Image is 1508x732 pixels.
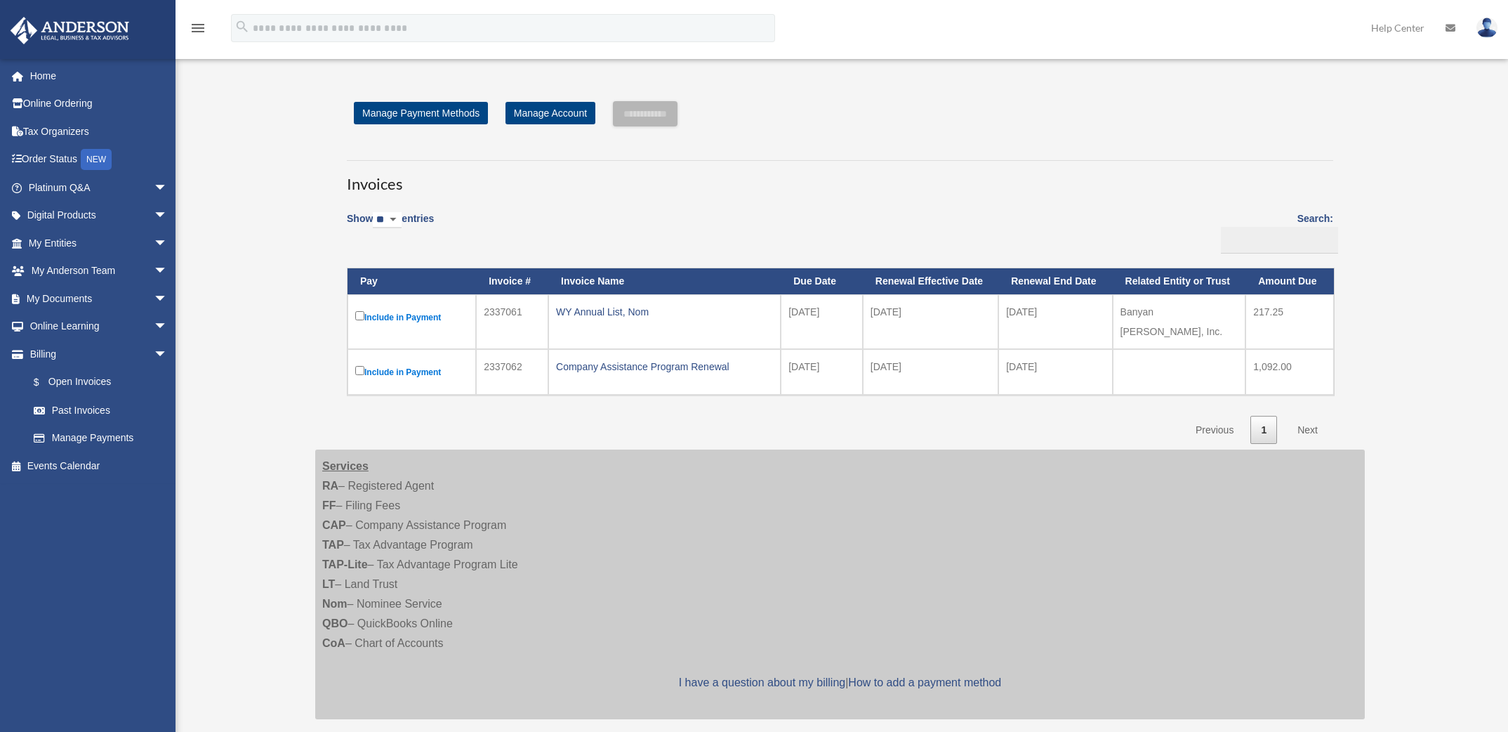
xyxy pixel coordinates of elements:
[347,160,1333,195] h3: Invoices
[315,450,1365,719] div: – Registered Agent – Filing Fees – Company Assistance Program – Tax Advantage Program – Tax Advan...
[355,308,468,326] label: Include in Payment
[1245,349,1334,395] td: 1,092.00
[373,212,402,228] select: Showentries
[10,313,189,341] a: Online Learningarrow_drop_down
[1245,268,1334,294] th: Amount Due: activate to sort column ascending
[863,349,998,395] td: [DATE]
[998,294,1112,349] td: [DATE]
[154,229,182,258] span: arrow_drop_down
[10,285,189,313] a: My Documentsarrow_drop_down
[154,257,182,286] span: arrow_drop_down
[505,102,595,124] a: Manage Account
[322,539,344,551] strong: TAP
[154,174,182,202] span: arrow_drop_down
[20,424,182,452] a: Manage Payments
[848,677,1001,688] a: How to add a payment method
[322,598,348,610] strong: Nom
[322,480,338,492] strong: RA
[1476,18,1497,38] img: User Pic
[10,62,189,90] a: Home
[355,363,468,381] label: Include in Payment
[1221,227,1338,254] input: Search:
[355,311,364,320] input: Include in Payment
[10,90,189,118] a: Online Ordering
[322,460,369,472] strong: Services
[998,268,1112,294] th: Renewal End Date: activate to sort column ascending
[234,19,250,34] i: search
[1216,210,1333,254] label: Search:
[781,294,863,349] td: [DATE]
[10,229,189,257] a: My Entitiesarrow_drop_down
[10,145,189,174] a: Order StatusNEW
[355,366,364,375] input: Include in Payment
[781,268,863,294] th: Due Date: activate to sort column ascending
[154,340,182,369] span: arrow_drop_down
[20,368,175,397] a: $Open Invoices
[322,499,336,511] strong: FF
[20,396,182,424] a: Past Invoices
[10,202,189,230] a: Digital Productsarrow_drop_down
[10,117,189,145] a: Tax Organizers
[1250,416,1277,445] a: 1
[1287,416,1328,445] a: Next
[998,349,1112,395] td: [DATE]
[679,677,845,688] a: I have a question about my billing
[10,257,189,285] a: My Anderson Teamarrow_drop_down
[154,313,182,341] span: arrow_drop_down
[476,349,548,395] td: 2337062
[6,17,133,44] img: Anderson Advisors Platinum Portal
[1113,294,1246,349] td: Banyan [PERSON_NAME], Inc.
[556,302,773,322] div: WY Annual List, Nom
[10,340,182,368] a: Billingarrow_drop_down
[322,617,348,629] strong: QBO
[1113,268,1246,294] th: Related Entity or Trust: activate to sort column ascending
[1185,416,1244,445] a: Previous
[1245,294,1334,349] td: 217.25
[154,202,182,230] span: arrow_drop_down
[10,452,189,480] a: Events Calendar
[322,673,1358,693] p: |
[863,294,998,349] td: [DATE]
[348,268,476,294] th: Pay: activate to sort column descending
[10,174,189,202] a: Platinum Q&Aarrow_drop_down
[322,637,345,649] strong: CoA
[190,25,206,37] a: menu
[354,102,488,124] a: Manage Payment Methods
[781,349,863,395] td: [DATE]
[322,578,335,590] strong: LT
[190,20,206,37] i: menu
[322,558,368,570] strong: TAP-Lite
[347,210,434,242] label: Show entries
[863,268,998,294] th: Renewal Effective Date: activate to sort column ascending
[41,374,48,391] span: $
[154,285,182,313] span: arrow_drop_down
[322,519,346,531] strong: CAP
[548,268,781,294] th: Invoice Name: activate to sort column ascending
[556,357,773,377] div: Company Assistance Program Renewal
[81,149,112,170] div: NEW
[476,268,548,294] th: Invoice #: activate to sort column ascending
[476,294,548,349] td: 2337061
